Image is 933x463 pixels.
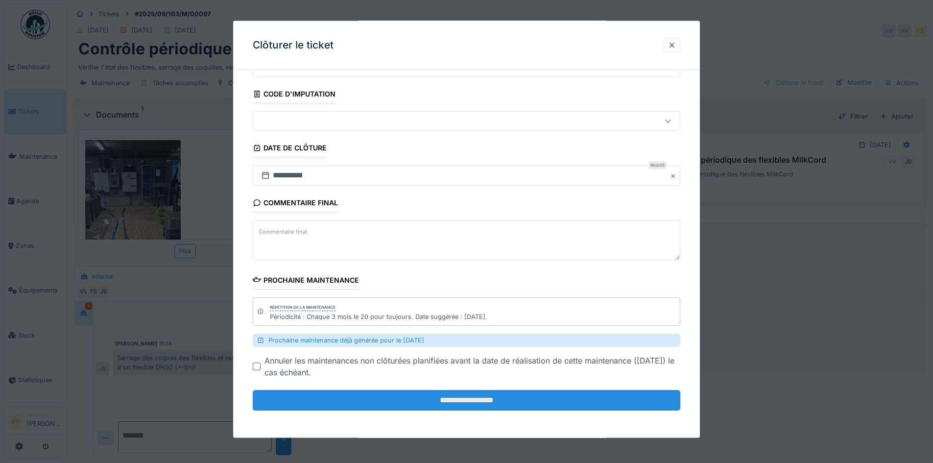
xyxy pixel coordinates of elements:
div: Date de clôture [253,141,327,157]
div: Annuler les maintenances non clôturées planifiées avant la date de réalisation de cette maintenan... [264,355,680,378]
div: Prochaine maintenance déjà générée pour le [DATE] [253,334,680,347]
button: Close [670,165,680,186]
div: Code d'imputation [253,87,335,103]
label: Commentaire final [257,225,309,238]
div: Commentaire final [253,195,338,212]
div: Prochaine maintenance [253,272,359,289]
div: Périodicité : Chaque 3 mois le 20 pour toujours. Date suggérée : [DATE]. [270,312,487,321]
div: Répétition de la maintenance [270,304,335,311]
h3: Clôturer le ticket [253,39,334,51]
div: Requis [648,161,667,169]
